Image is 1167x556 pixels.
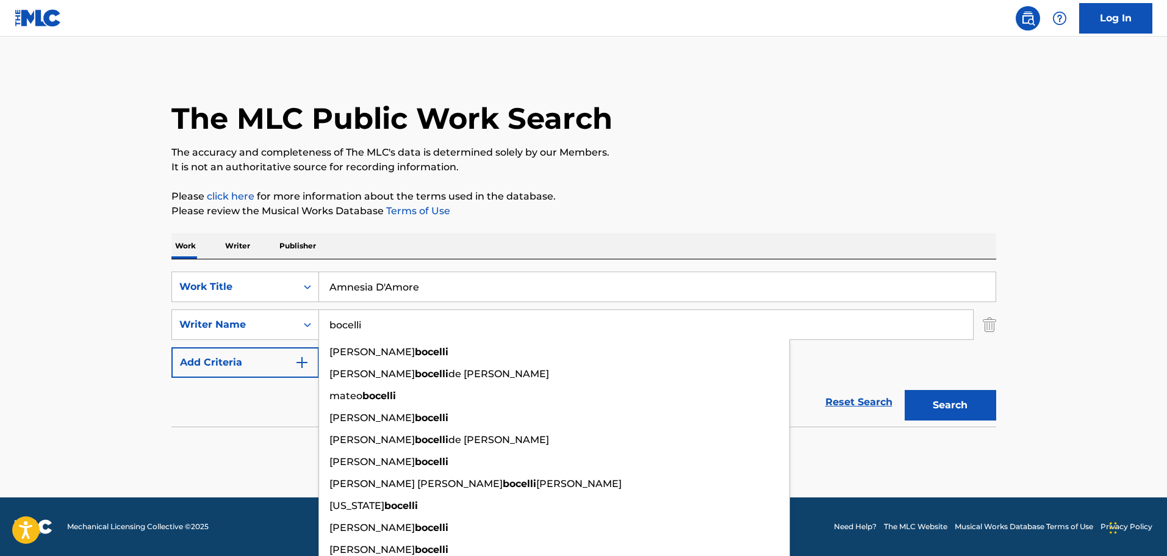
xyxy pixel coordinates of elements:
[221,233,254,259] p: Writer
[329,522,415,533] span: [PERSON_NAME]
[415,412,448,424] strong: bocelli
[171,204,996,218] p: Please review the Musical Works Database
[983,309,996,340] img: Delete Criterion
[329,368,415,380] span: [PERSON_NAME]
[329,434,415,446] span: [PERSON_NAME]
[171,100,612,137] h1: The MLC Public Work Search
[1047,6,1072,31] div: Help
[1052,11,1067,26] img: help
[67,521,209,532] span: Mechanical Licensing Collective © 2025
[295,355,309,370] img: 9d2ae6d4665cec9f34b9.svg
[1021,11,1035,26] img: search
[415,522,448,533] strong: bocelli
[384,205,450,217] a: Terms of Use
[179,280,289,294] div: Work Title
[415,544,448,555] strong: bocelli
[415,346,448,358] strong: bocelli
[276,233,320,259] p: Publisher
[171,145,996,160] p: The accuracy and completeness of The MLC's data is determined solely by our Members.
[329,478,503,489] span: [PERSON_NAME] [PERSON_NAME]
[171,160,996,175] p: It is not an authoritative source for recording information.
[1106,497,1167,556] iframe: Chat Widget
[955,521,1093,532] a: Musical Works Database Terms of Use
[448,434,549,446] span: de [PERSON_NAME]
[329,412,415,424] span: [PERSON_NAME]
[179,317,289,332] div: Writer Name
[384,500,418,511] strong: bocelli
[1110,510,1117,546] div: Drag
[171,233,199,259] p: Work
[503,478,536,489] strong: bocelli
[884,521,947,532] a: The MLC Website
[819,389,899,416] a: Reset Search
[207,190,254,202] a: click here
[1101,521,1152,532] a: Privacy Policy
[834,521,877,532] a: Need Help?
[536,478,622,489] span: [PERSON_NAME]
[15,9,62,27] img: MLC Logo
[362,390,396,402] strong: bocelli
[171,347,319,378] button: Add Criteria
[329,544,415,555] span: [PERSON_NAME]
[448,368,549,380] span: de [PERSON_NAME]
[415,456,448,468] strong: bocelli
[329,390,362,402] span: mateo
[1079,3,1152,34] a: Log In
[329,346,415,358] span: [PERSON_NAME]
[329,500,384,511] span: [US_STATE]
[329,456,415,468] span: [PERSON_NAME]
[415,368,448,380] strong: bocelli
[415,434,448,446] strong: bocelli
[905,390,996,421] button: Search
[171,189,996,204] p: Please for more information about the terms used in the database.
[171,272,996,427] form: Search Form
[15,519,52,534] img: logo
[1016,6,1040,31] a: Public Search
